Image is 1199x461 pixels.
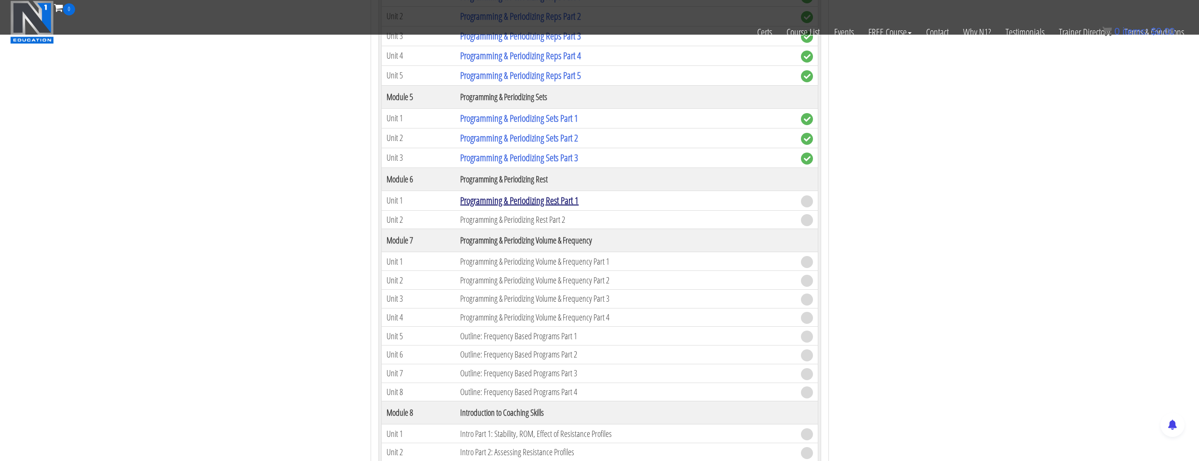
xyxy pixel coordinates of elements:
[460,151,578,164] a: Programming & Periodizing Sets Part 3
[460,69,581,82] a: Programming & Periodizing Reps Part 5
[801,70,813,82] span: complete
[801,113,813,125] span: complete
[381,148,455,167] td: Unit 3
[381,401,455,424] th: Module 8
[10,0,54,44] img: n1-education
[1122,26,1148,37] span: items:
[779,15,827,49] a: Course List
[455,327,796,346] td: Outline: Frequency Based Programs Part 1
[801,133,813,145] span: complete
[455,424,796,443] td: Intro Part 1: Stability, ROM, Effect of Resistance Profiles
[1102,26,1175,37] a: 0 items: $0.00
[750,15,779,49] a: Certs
[381,65,455,85] td: Unit 5
[455,210,796,229] td: Programming & Periodizing Rest Part 2
[381,308,455,327] td: Unit 4
[381,252,455,271] td: Unit 1
[381,289,455,308] td: Unit 3
[1117,15,1191,49] a: Terms & Conditions
[827,15,861,49] a: Events
[801,51,813,63] span: complete
[63,3,75,15] span: 0
[54,1,75,14] a: 0
[381,167,455,191] th: Module 6
[455,401,796,424] th: Introduction to Coaching Skills
[460,112,578,125] a: Programming & Periodizing Sets Part 1
[1151,26,1156,37] span: $
[455,383,796,401] td: Outline: Frequency Based Programs Part 4
[381,210,455,229] td: Unit 2
[381,346,455,364] td: Unit 6
[460,194,579,207] a: Programming & Periodizing Rest Part 1
[381,271,455,290] td: Unit 2
[1114,26,1120,37] span: 0
[381,46,455,65] td: Unit 4
[381,424,455,443] td: Unit 1
[455,289,796,308] td: Programming & Periodizing Volume & Frequency Part 3
[455,229,796,252] th: Programming & Periodizing Volume & Frequency
[998,15,1052,49] a: Testimonials
[455,271,796,290] td: Programming & Periodizing Volume & Frequency Part 2
[381,383,455,401] td: Unit 8
[956,15,998,49] a: Why N1?
[1052,15,1117,49] a: Trainer Directory
[381,191,455,210] td: Unit 1
[455,346,796,364] td: Outline: Frequency Based Programs Part 2
[455,364,796,383] td: Outline: Frequency Based Programs Part 3
[1102,26,1112,36] img: icon11.png
[1151,26,1175,37] bdi: 0.00
[455,252,796,271] td: Programming & Periodizing Volume & Frequency Part 1
[381,85,455,108] th: Module 5
[381,128,455,148] td: Unit 2
[381,108,455,128] td: Unit 1
[455,85,796,108] th: Programming & Periodizing Sets
[381,364,455,383] td: Unit 7
[919,15,956,49] a: Contact
[455,167,796,191] th: Programming & Periodizing Rest
[460,49,581,62] a: Programming & Periodizing Reps Part 4
[381,327,455,346] td: Unit 5
[460,131,578,144] a: Programming & Periodizing Sets Part 2
[455,308,796,327] td: Programming & Periodizing Volume & Frequency Part 4
[381,229,455,252] th: Module 7
[861,15,919,49] a: FREE Course
[801,153,813,165] span: complete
